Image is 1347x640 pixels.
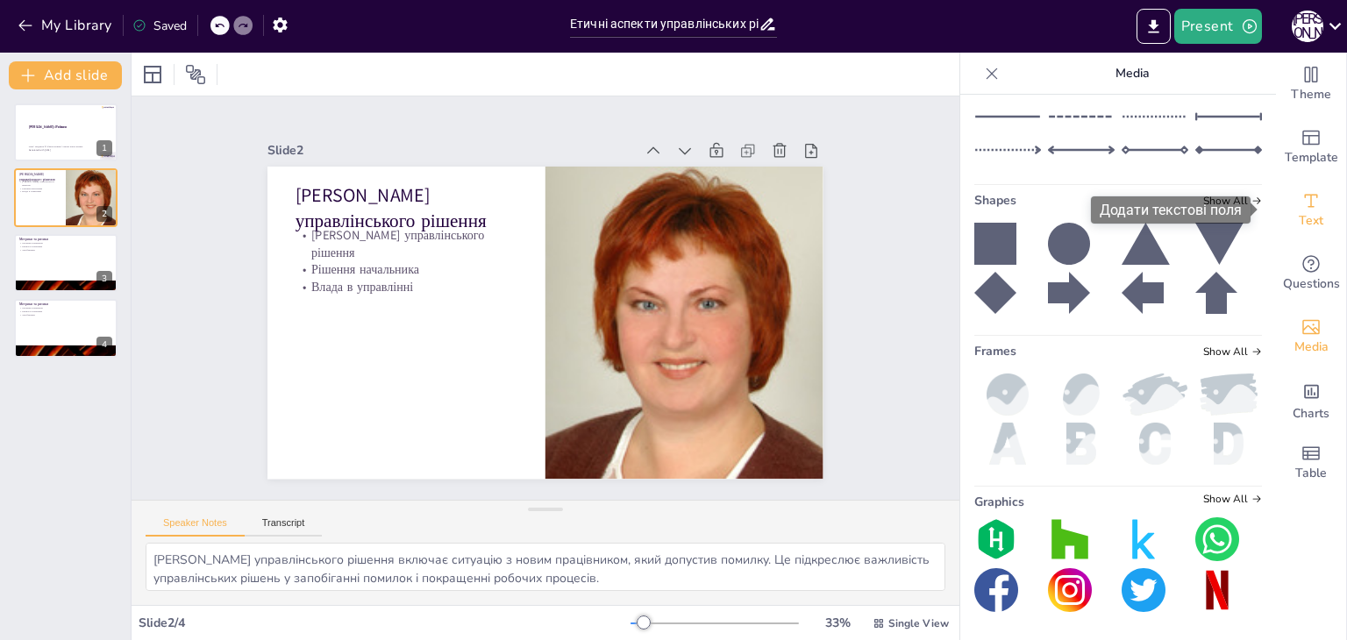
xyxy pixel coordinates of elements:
[245,517,323,537] button: Transcript
[96,206,112,222] div: 2
[974,373,1041,416] img: ball.png
[1195,423,1262,465] img: d.png
[1276,305,1346,368] div: Add images, graphics, shapes or video
[1203,195,1262,207] span: Show all
[29,146,106,149] p: Тема: Завдання 4. Франч–Рейвен: етична карта впливу
[1195,517,1239,561] img: graphic
[974,192,1016,209] span: Shapes
[1048,373,1115,416] img: oval.png
[14,168,118,226] div: 2
[1174,9,1262,44] button: Present
[331,156,531,282] p: Влада в управлінні
[19,186,61,189] p: Рішення начальника
[347,111,557,252] p: [PERSON_NAME] управлінського рішення
[19,307,112,310] p: Метрики управління
[1285,148,1338,167] span: Template
[29,125,67,130] strong: [PERSON_NAME]–Рейвен
[13,11,119,39] button: My Library
[1292,9,1323,44] button: А [PERSON_NAME]
[1048,423,1115,465] img: b.png
[974,343,1016,359] span: Frames
[974,568,1018,612] img: graphic
[96,140,112,156] div: 1
[1195,373,1262,416] img: paint.png
[1292,11,1323,42] div: А [PERSON_NAME]
[19,180,61,186] p: [PERSON_NAME] управлінського рішення
[29,148,106,152] p: Generated with [URL]
[139,615,631,631] div: Slide 2 / 4
[974,517,1018,561] img: graphic
[19,313,112,316] p: Запобіжники
[888,616,949,630] span: Single View
[1137,9,1171,44] button: Export to PowerPoint
[1276,116,1346,179] div: Add ready made slides
[1293,404,1329,423] span: Charts
[146,517,245,537] button: Speaker Notes
[361,73,580,229] p: [PERSON_NAME] управлінського рішення
[19,248,112,252] p: Запобіжники
[19,245,112,248] p: Ризики в управлінні
[132,18,187,34] div: Saved
[1203,493,1262,505] span: Show all
[1283,274,1340,294] span: Questions
[974,423,1041,465] img: a.png
[14,299,118,357] div: 4
[1195,568,1239,612] img: graphic
[374,25,700,222] div: Slide 2
[96,337,112,352] div: 4
[1276,53,1346,116] div: Change the overall theme
[19,310,112,314] p: Ризики в управлінні
[1294,338,1329,357] span: Media
[1295,464,1327,483] span: Table
[1122,373,1188,416] img: paint2.png
[1122,423,1188,465] img: c.png
[816,615,859,631] div: 33 %
[19,302,112,307] p: Метрики та ризики
[96,271,112,287] div: 3
[1276,431,1346,494] div: Add a table
[9,61,122,89] button: Add slide
[1048,517,1092,561] img: graphic
[146,543,945,591] textarea: [PERSON_NAME] управлінського рішення включає ситуацію з новим працівником, який допустив помилку....
[14,103,118,161] div: 1
[1048,568,1092,612] img: graphic
[1122,568,1165,612] img: graphic
[19,189,61,193] p: Влада в управлінні
[1291,85,1331,104] span: Theme
[19,172,61,181] p: [PERSON_NAME] управлінського рішення
[139,60,167,89] div: Layout
[339,141,539,267] p: Рішення начальника
[1299,211,1323,231] span: Text
[19,241,112,245] p: Метрики управління
[1276,179,1346,242] div: Add text boxes
[1276,368,1346,431] div: Add charts and graphs
[185,64,206,85] span: Position
[1006,53,1258,95] p: Media
[570,11,759,37] input: Insert title
[1203,345,1262,358] span: Show all
[1276,242,1346,305] div: Get real-time input from your audience
[14,234,118,292] div: 3
[1100,202,1242,218] font: Додати текстові поля
[974,494,1024,510] span: Graphics
[19,237,112,242] p: Метрики та ризики
[1122,517,1165,561] img: graphic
